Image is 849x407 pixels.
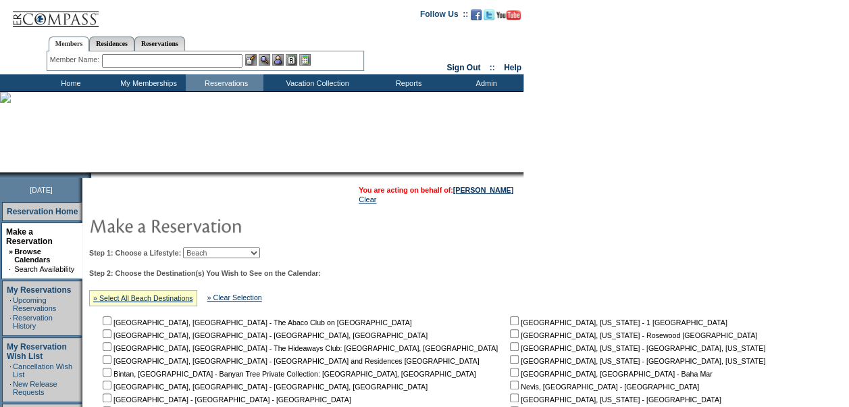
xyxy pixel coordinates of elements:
[359,195,376,203] a: Clear
[507,370,712,378] nobr: [GEOGRAPHIC_DATA], [GEOGRAPHIC_DATA] - Baha Mar
[286,54,297,66] img: Reservations
[7,342,67,361] a: My Reservation Wish List
[259,54,270,66] img: View
[471,9,482,20] img: Become our fan on Facebook
[9,247,13,256] b: »
[7,285,71,295] a: My Reservations
[100,344,498,352] nobr: [GEOGRAPHIC_DATA], [GEOGRAPHIC_DATA] - The Hideaways Club: [GEOGRAPHIC_DATA], [GEOGRAPHIC_DATA]
[100,357,479,365] nobr: [GEOGRAPHIC_DATA], [GEOGRAPHIC_DATA] - [GEOGRAPHIC_DATA] and Residences [GEOGRAPHIC_DATA]
[14,265,74,273] a: Search Availability
[507,383,699,391] nobr: Nevis, [GEOGRAPHIC_DATA] - [GEOGRAPHIC_DATA]
[91,172,93,178] img: blank.gif
[13,380,57,396] a: New Release Requests
[245,54,257,66] img: b_edit.gif
[507,344,765,352] nobr: [GEOGRAPHIC_DATA], [US_STATE] - [GEOGRAPHIC_DATA], [US_STATE]
[186,74,263,91] td: Reservations
[446,74,523,91] td: Admin
[86,172,91,178] img: promoShadowLeftCorner.gif
[7,207,78,216] a: Reservation Home
[9,296,11,312] td: ·
[507,357,765,365] nobr: [GEOGRAPHIC_DATA], [US_STATE] - [GEOGRAPHIC_DATA], [US_STATE]
[9,265,13,273] td: ·
[100,318,412,327] nobr: [GEOGRAPHIC_DATA], [GEOGRAPHIC_DATA] - The Abaco Club on [GEOGRAPHIC_DATA]
[504,63,521,72] a: Help
[207,293,262,302] a: » Clear Selection
[30,186,53,194] span: [DATE]
[420,8,468,24] td: Follow Us ::
[13,314,53,330] a: Reservation History
[490,63,495,72] span: ::
[272,54,284,66] img: Impersonate
[13,362,72,379] a: Cancellation Wish List
[359,186,513,194] span: You are acting on behalf of:
[263,74,368,91] td: Vacation Collection
[471,14,482,22] a: Become our fan on Facebook
[507,396,721,404] nobr: [GEOGRAPHIC_DATA], [US_STATE] - [GEOGRAPHIC_DATA]
[100,396,351,404] nobr: [GEOGRAPHIC_DATA] - [GEOGRAPHIC_DATA] - [GEOGRAPHIC_DATA]
[453,186,513,194] a: [PERSON_NAME]
[507,331,757,339] nobr: [GEOGRAPHIC_DATA], [US_STATE] - Rosewood [GEOGRAPHIC_DATA]
[6,227,53,246] a: Make a Reservation
[134,37,185,51] a: Reservations
[9,314,11,330] td: ·
[89,212,359,239] img: pgTtlMakeReservation.gif
[496,14,521,22] a: Subscribe to our YouTube Channel
[14,247,50,264] a: Browse Calendars
[496,10,521,20] img: Subscribe to our YouTube Channel
[89,249,181,257] b: Step 1: Choose a Lifestyle:
[30,74,108,91] td: Home
[446,63,480,72] a: Sign Out
[507,318,727,327] nobr: [GEOGRAPHIC_DATA], [US_STATE] - 1 [GEOGRAPHIC_DATA]
[93,294,193,302] a: » Select All Beach Destinations
[100,383,428,391] nobr: [GEOGRAPHIC_DATA], [GEOGRAPHIC_DATA] - [GEOGRAPHIC_DATA], [GEOGRAPHIC_DATA]
[484,9,494,20] img: Follow us on Twitter
[100,331,428,339] nobr: [GEOGRAPHIC_DATA], [GEOGRAPHIC_DATA] - [GEOGRAPHIC_DATA], [GEOGRAPHIC_DATA]
[108,74,186,91] td: My Memberships
[100,370,476,378] nobr: Bintan, [GEOGRAPHIC_DATA] - Banyan Tree Private Collection: [GEOGRAPHIC_DATA], [GEOGRAPHIC_DATA]
[49,37,90,51] a: Members
[89,37,134,51] a: Residences
[368,74,446,91] td: Reports
[13,296,56,312] a: Upcoming Reservations
[9,362,11,379] td: ·
[9,380,11,396] td: ·
[89,269,321,277] b: Step 2: Choose the Destination(s) You Wish to See on the Calendar:
[50,54,102,66] div: Member Name:
[484,14,494,22] a: Follow us on Twitter
[299,54,311,66] img: b_calculator.gif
